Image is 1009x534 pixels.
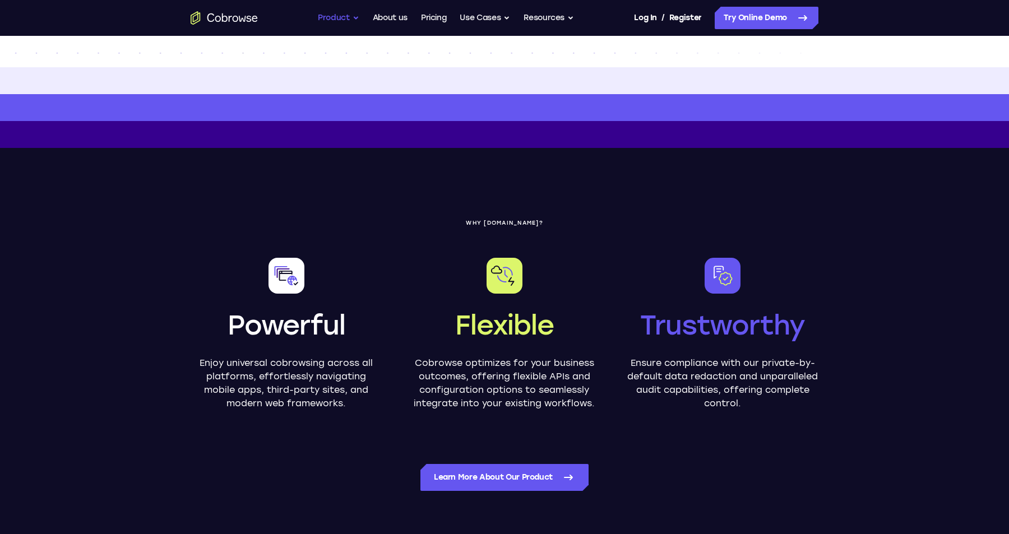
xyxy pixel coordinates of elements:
[191,356,382,410] p: Enjoy universal cobrowsing across all platforms, effortlessly navigating mobile apps, third-party...
[409,356,600,410] p: Cobrowse optimizes for your business outcomes, offering flexible APIs and configuration options t...
[191,220,818,226] p: WHY [DOMAIN_NAME]?
[460,7,510,29] button: Use Cases
[318,7,359,29] button: Product
[420,464,589,491] a: Learn more about our product
[228,307,345,343] h3: Powerful
[661,11,665,25] span: /
[524,7,574,29] button: Resources
[640,307,805,343] h3: Trustworthy
[634,7,656,29] a: Log In
[669,7,702,29] a: Register
[715,7,818,29] a: Try Online Demo
[421,7,447,29] a: Pricing
[191,11,258,25] a: Go to the home page
[627,356,818,410] p: Ensure compliance with our private-by-default data redaction and unparalleled audit capabilities,...
[455,307,553,343] h3: Flexible
[373,7,408,29] a: About us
